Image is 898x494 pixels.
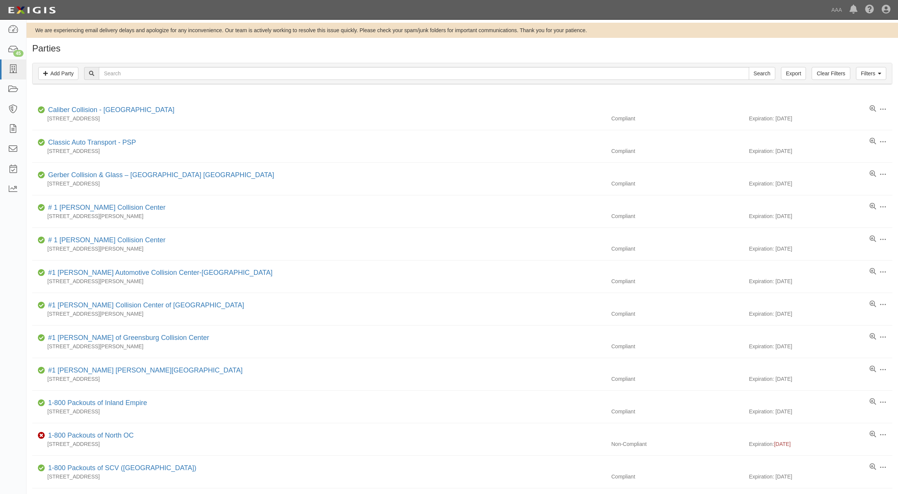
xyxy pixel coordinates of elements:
[48,334,209,341] a: #1 [PERSON_NAME] of Greensburg Collision Center
[32,343,606,350] div: [STREET_ADDRESS][PERSON_NAME]
[749,473,893,480] div: Expiration: [DATE]
[45,431,134,441] div: 1-800 Packouts of North OC
[48,204,166,211] a: # 1 [PERSON_NAME] Collision Center
[38,173,45,178] i: Compliant
[749,212,893,220] div: Expiration: [DATE]
[48,236,166,244] a: # 1 [PERSON_NAME] Collision Center
[45,235,166,245] div: # 1 Cochran Collision Center
[32,473,606,480] div: [STREET_ADDRESS]
[606,473,749,480] div: Compliant
[38,270,45,276] i: Compliant
[99,67,749,80] input: Search
[606,375,749,383] div: Compliant
[27,26,898,34] div: We are experiencing email delivery delays and apologize for any inconvenience. Our team is active...
[870,366,876,373] a: View results summary
[48,464,196,472] a: 1-800 Packouts of SCV ([GEOGRAPHIC_DATA])
[48,269,273,276] a: #1 [PERSON_NAME] Automotive Collision Center-[GEOGRAPHIC_DATA]
[870,463,876,471] a: View results summary
[38,140,45,145] i: Compliant
[45,268,273,278] div: #1 Cochran Automotive Collision Center-Monroeville
[606,115,749,122] div: Compliant
[6,3,58,17] img: logo-5460c22ac91f19d4615b14bd174203de0afe785f0fc80cf4dbbc73dc1793850b.png
[32,245,606,252] div: [STREET_ADDRESS][PERSON_NAME]
[865,5,874,14] i: Help Center - Complianz
[38,466,45,471] i: Compliant
[48,432,134,439] a: 1-800 Packouts of North OC
[45,463,196,473] div: 1-800 Packouts of SCV (Santa Clarita Valley)
[749,67,775,80] input: Search
[749,375,893,383] div: Expiration: [DATE]
[32,147,606,155] div: [STREET_ADDRESS]
[32,212,606,220] div: [STREET_ADDRESS][PERSON_NAME]
[48,106,174,114] a: Caliber Collision - [GEOGRAPHIC_DATA]
[749,343,893,350] div: Expiration: [DATE]
[38,335,45,341] i: Compliant
[45,138,136,148] div: Classic Auto Transport - PSP
[606,440,749,448] div: Non-Compliant
[606,277,749,285] div: Compliant
[38,433,45,438] i: Non-Compliant
[45,203,166,213] div: # 1 Cochran Collision Center
[32,375,606,383] div: [STREET_ADDRESS]
[749,245,893,252] div: Expiration: [DATE]
[48,171,274,179] a: Gerber Collision & Glass – [GEOGRAPHIC_DATA] [GEOGRAPHIC_DATA]
[45,398,147,408] div: 1-800 Packouts of Inland Empire
[870,333,876,341] a: View results summary
[828,2,846,17] a: AAA
[45,333,209,343] div: #1 Cochran of Greensburg Collision Center
[38,108,45,113] i: Compliant
[812,67,850,80] a: Clear Filters
[870,301,876,308] a: View results summary
[870,268,876,276] a: View results summary
[45,170,274,180] div: Gerber Collision & Glass – Houston Brighton
[606,310,749,318] div: Compliant
[870,235,876,243] a: View results summary
[13,50,23,57] div: 45
[38,67,78,80] a: Add Party
[32,277,606,285] div: [STREET_ADDRESS][PERSON_NAME]
[606,180,749,187] div: Compliant
[45,105,174,115] div: Caliber Collision - Gainesville
[32,408,606,415] div: [STREET_ADDRESS]
[870,170,876,178] a: View results summary
[48,301,244,309] a: #1 [PERSON_NAME] Collision Center of [GEOGRAPHIC_DATA]
[749,180,893,187] div: Expiration: [DATE]
[774,441,791,447] span: [DATE]
[749,310,893,318] div: Expiration: [DATE]
[870,105,876,113] a: View results summary
[32,115,606,122] div: [STREET_ADDRESS]
[870,203,876,210] a: View results summary
[38,400,45,406] i: Compliant
[749,147,893,155] div: Expiration: [DATE]
[38,303,45,308] i: Compliant
[749,115,893,122] div: Expiration: [DATE]
[606,408,749,415] div: Compliant
[32,44,892,53] h1: Parties
[45,301,244,310] div: #1 Cochran Collision Center of Greensburg
[749,408,893,415] div: Expiration: [DATE]
[48,399,147,407] a: 1-800 Packouts of Inland Empire
[48,139,136,146] a: Classic Auto Transport - PSP
[749,277,893,285] div: Expiration: [DATE]
[606,343,749,350] div: Compliant
[781,67,806,80] a: Export
[870,431,876,438] a: View results summary
[32,310,606,318] div: [STREET_ADDRESS][PERSON_NAME]
[38,205,45,210] i: Compliant
[606,245,749,252] div: Compliant
[606,212,749,220] div: Compliant
[32,440,606,448] div: [STREET_ADDRESS]
[38,238,45,243] i: Compliant
[749,440,893,448] div: Expiration:
[32,180,606,187] div: [STREET_ADDRESS]
[38,368,45,373] i: Compliant
[856,67,886,80] a: Filters
[870,398,876,406] a: View results summary
[48,366,242,374] a: #1 [PERSON_NAME] [PERSON_NAME][GEOGRAPHIC_DATA]
[45,366,242,376] div: #1 Cochran Robinson Township
[606,147,749,155] div: Compliant
[870,138,876,145] a: View results summary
